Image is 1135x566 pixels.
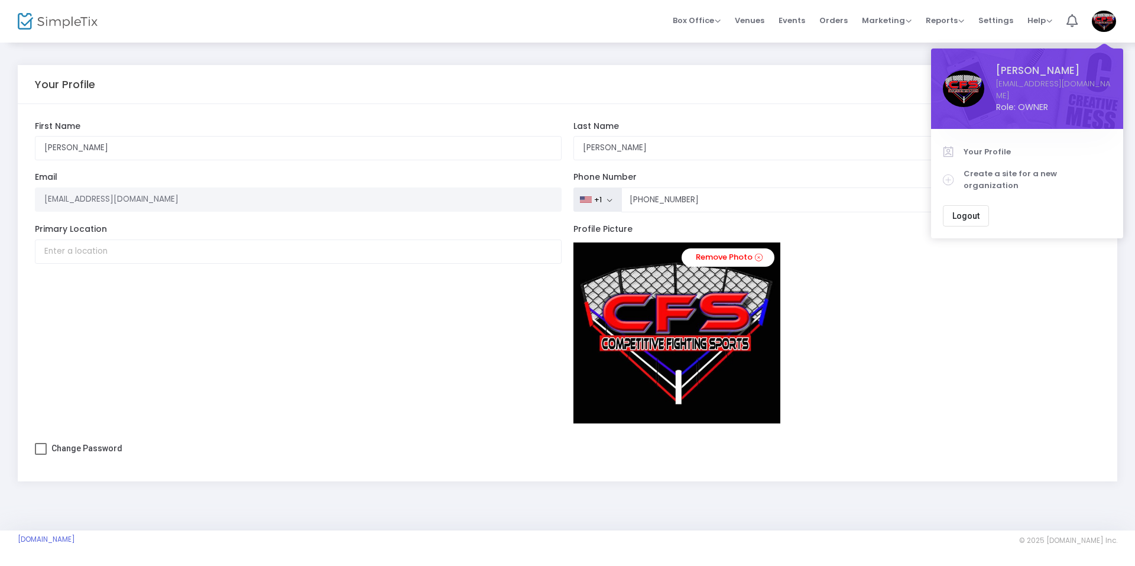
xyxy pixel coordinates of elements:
span: Your Profile [964,146,1111,158]
span: Events [779,5,805,35]
a: Create a site for a new organization [943,163,1111,196]
span: [PERSON_NAME] [996,63,1111,78]
input: Enter a location [35,240,562,264]
label: Primary Location [35,224,562,235]
a: Your Profile [943,141,1111,163]
button: +1 [573,187,621,212]
label: Last Name [573,121,1101,132]
a: Remove Photo [682,248,774,267]
label: Phone Number [573,172,1101,183]
span: Box Office [673,15,721,26]
a: [EMAIL_ADDRESS][DOMAIN_NAME] [996,78,1111,101]
span: Settings [978,5,1013,35]
span: Change Password [51,444,122,453]
span: Marketing [862,15,912,26]
input: Phone Number [621,187,1101,212]
label: Email [35,172,562,183]
span: Logout [952,211,980,221]
div: +1 [594,195,602,205]
span: Orders [819,5,848,35]
h5: Your Profile [35,78,95,91]
label: First Name [35,121,562,132]
span: Help [1027,15,1052,26]
input: Last Name [573,136,1101,160]
img: CFSlogoblack.jpg [573,242,780,424]
button: Logout [943,205,989,227]
span: Profile Picture [573,223,633,235]
a: [DOMAIN_NAME] [18,535,75,544]
span: © 2025 [DOMAIN_NAME] Inc. [1019,536,1117,545]
span: Reports [926,15,964,26]
span: Create a site for a new organization [964,168,1111,191]
span: Role: OWNER [996,101,1111,114]
span: Venues [735,5,764,35]
input: First Name [35,136,562,160]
